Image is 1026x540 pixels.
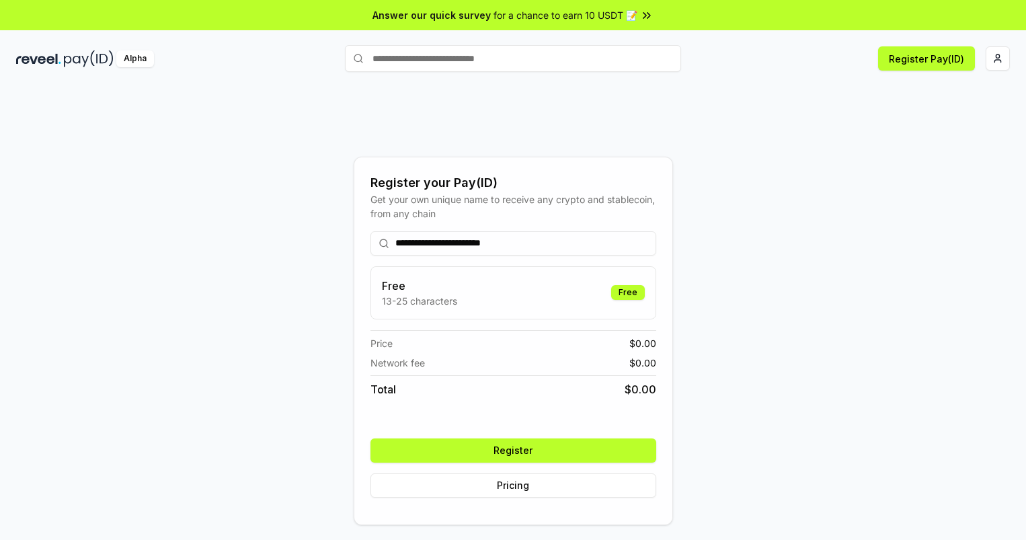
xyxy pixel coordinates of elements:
[494,8,637,22] span: for a chance to earn 10 USDT 📝
[370,336,393,350] span: Price
[382,278,457,294] h3: Free
[64,50,114,67] img: pay_id
[370,192,656,221] div: Get your own unique name to receive any crypto and stablecoin, from any chain
[370,438,656,463] button: Register
[370,173,656,192] div: Register your Pay(ID)
[370,381,396,397] span: Total
[625,381,656,397] span: $ 0.00
[370,473,656,498] button: Pricing
[382,294,457,308] p: 13-25 characters
[629,336,656,350] span: $ 0.00
[116,50,154,67] div: Alpha
[372,8,491,22] span: Answer our quick survey
[611,285,645,300] div: Free
[370,356,425,370] span: Network fee
[629,356,656,370] span: $ 0.00
[16,50,61,67] img: reveel_dark
[878,46,975,71] button: Register Pay(ID)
